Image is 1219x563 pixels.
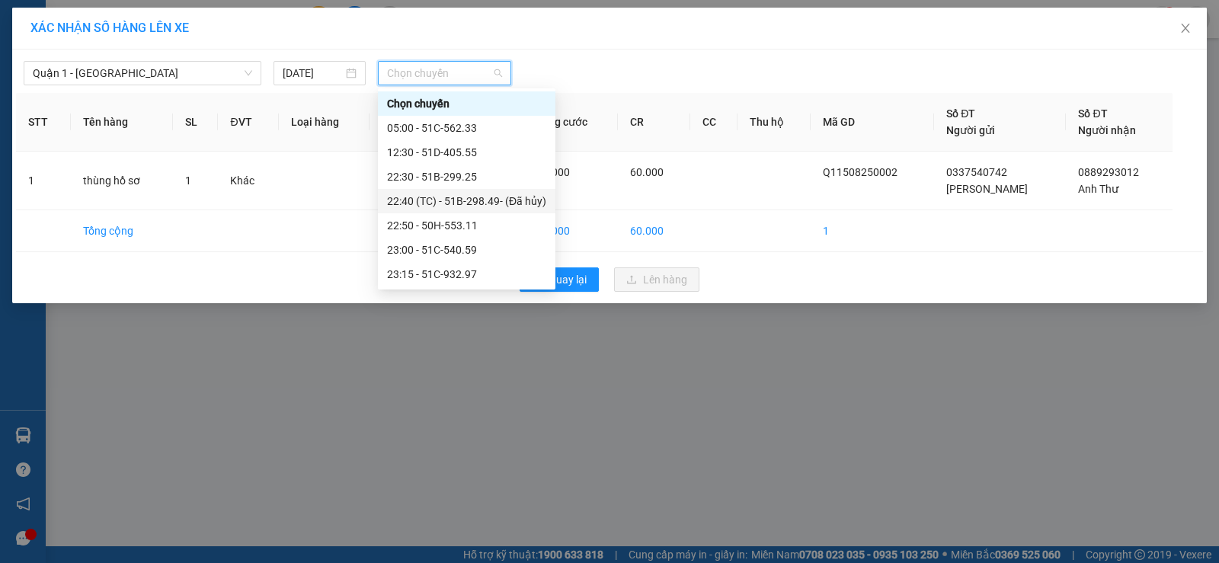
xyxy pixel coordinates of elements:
div: 60.000 [11,96,137,114]
span: 0889293012 [1078,166,1139,178]
div: 23:00 - 51C-540.59 [387,242,546,258]
div: Anh Thư [146,47,300,66]
span: 60.000 [630,166,664,178]
th: Loại hàng [279,93,369,152]
td: thùng hồ sơ [71,152,172,210]
span: Người gửi [946,124,995,136]
td: 60.000 [524,210,618,252]
td: 60.000 [618,210,690,252]
div: Chọn chuyến [378,91,555,116]
span: Người nhận [1078,124,1136,136]
div: 05:00 - 51C-562.33 [387,120,546,136]
span: 1 [185,174,191,187]
span: close [1179,22,1192,34]
th: Thu hộ [737,93,811,152]
div: Chọn chuyến [387,95,546,112]
div: 22:40 (TC) - 51B-298.49 - (Đã hủy) [387,193,546,210]
th: Mã GD [811,93,934,152]
span: Anh Thư [1078,183,1118,195]
div: 23:15 - 51C-932.97 [387,266,546,283]
div: 12:30 - 51D-405.55 [387,144,546,161]
button: rollbackQuay lại [520,267,599,292]
span: Quận 1 - Nha Trang [33,62,252,85]
th: Tổng cước [524,93,618,152]
span: Số ĐT [946,107,975,120]
span: XÁC NHẬN SỐ HÀNG LÊN XE [30,21,189,35]
div: 22:30 - 51B-299.25 [387,168,546,185]
span: CR : [11,98,35,114]
button: uploadLên hàng [614,267,699,292]
div: 0337540742 [13,50,135,71]
button: Close [1164,8,1207,50]
th: CR [618,93,690,152]
span: Chọn chuyến [387,62,502,85]
span: Quay lại [549,271,587,288]
span: Số ĐT [1078,107,1107,120]
span: Q11508250002 [823,166,897,178]
th: ĐVT [218,93,279,152]
th: Ghi chú [370,93,446,152]
span: [PERSON_NAME] [946,183,1028,195]
div: 22:50 - 50H-553.11 [387,217,546,234]
span: 0337540742 [946,166,1007,178]
td: Khác [218,152,279,210]
input: 15/08/2025 [283,65,343,82]
td: 1 [811,210,934,252]
td: 1 [16,152,71,210]
td: Tổng cộng [71,210,172,252]
div: Quận 1 [13,13,135,31]
th: STT [16,93,71,152]
div: [PERSON_NAME] [13,31,135,50]
div: [GEOGRAPHIC_DATA] [146,13,300,47]
th: SL [173,93,219,152]
th: CC [690,93,737,152]
th: Tên hàng [71,93,172,152]
div: 0889293012 [146,66,300,87]
span: Gửi: [13,14,37,30]
span: Nhận: [146,13,182,29]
